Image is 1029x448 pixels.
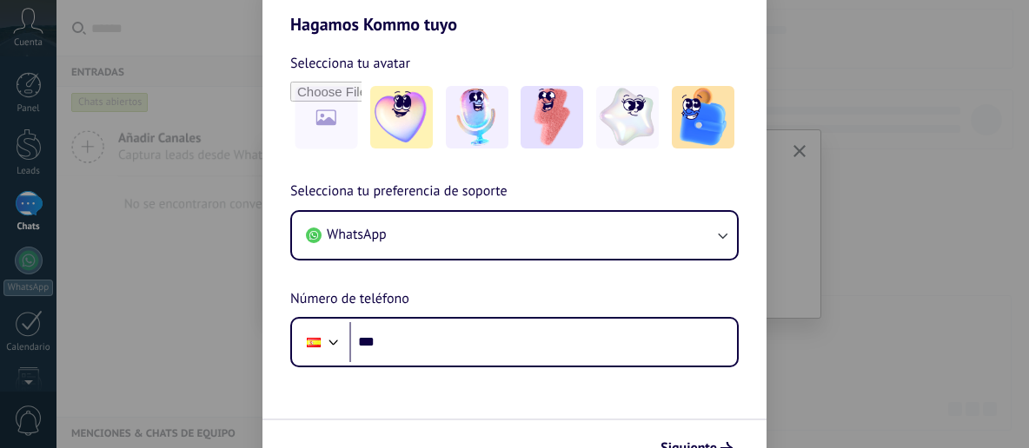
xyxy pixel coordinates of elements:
span: Selecciona tu preferencia de soporte [290,181,508,203]
img: -2.jpeg [446,86,508,148]
img: -3.jpeg [521,86,583,148]
button: WhatsApp [292,212,737,259]
span: WhatsApp [327,226,387,243]
img: -1.jpeg [370,86,433,148]
img: -4.jpeg [596,86,659,148]
span: Número de teléfono [290,288,409,311]
div: Spain: + 34 [297,324,330,360]
img: -5.jpeg [672,86,734,148]
span: Selecciona tu avatar [290,52,410,75]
